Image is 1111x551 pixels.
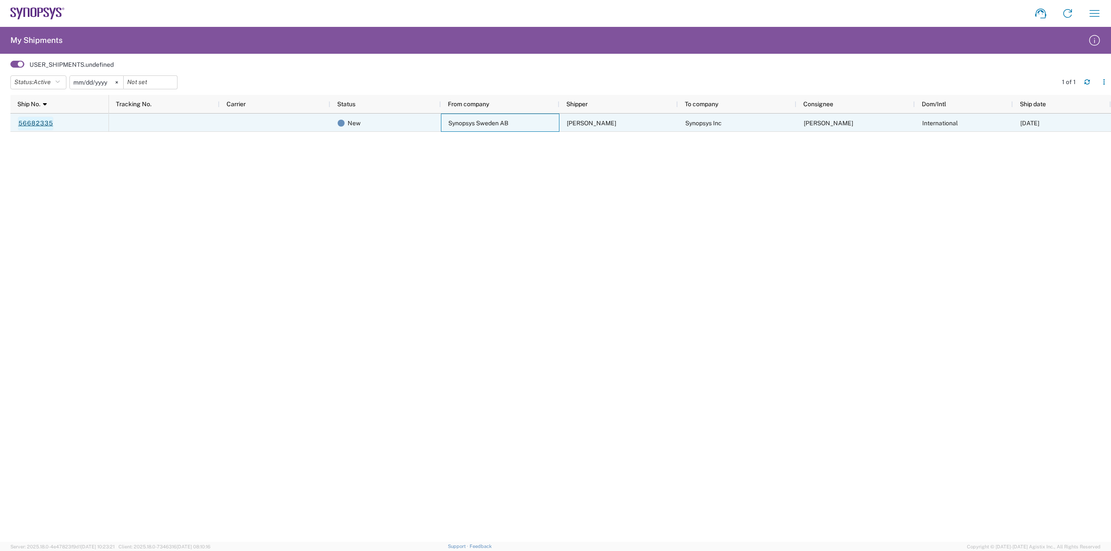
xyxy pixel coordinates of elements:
div: 1 of 1 [1062,78,1077,86]
span: Carrier [227,101,246,108]
a: Support [448,544,470,549]
span: Ship date [1020,101,1046,108]
span: Shipper [566,101,588,108]
span: New [348,114,361,132]
span: [DATE] 10:23:21 [81,544,115,549]
span: Active [33,78,51,85]
button: Status:Active [10,75,66,89]
a: Feedback [470,544,492,549]
span: Status [337,101,355,108]
span: Dom/Intl [922,101,946,108]
span: Tracking No. [116,101,151,108]
h2: My Shipments [10,35,62,46]
span: From company [448,101,489,108]
span: Ship No. [17,101,40,108]
label: USER_SHIPMENTS.undefined [30,61,114,68]
span: Client: 2025.18.0-7346316 [118,544,210,549]
span: Sravya Tangellamudi [804,120,853,127]
span: Synopsys Inc [685,120,722,127]
span: Copyright © [DATE]-[DATE] Agistix Inc., All Rights Reserved [967,543,1101,551]
span: Sweeney Trozell [567,120,616,127]
span: International [922,120,958,127]
input: Not set [124,76,177,89]
span: Consignee [803,101,833,108]
input: Not set [70,76,123,89]
a: 56682335 [18,117,53,130]
span: [DATE] 08:10:16 [177,544,210,549]
span: 09/03/2025 [1020,120,1039,127]
span: To company [685,101,718,108]
span: Synopsys Sweden AB [448,120,508,127]
span: Server: 2025.18.0-4e47823f9d1 [10,544,115,549]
